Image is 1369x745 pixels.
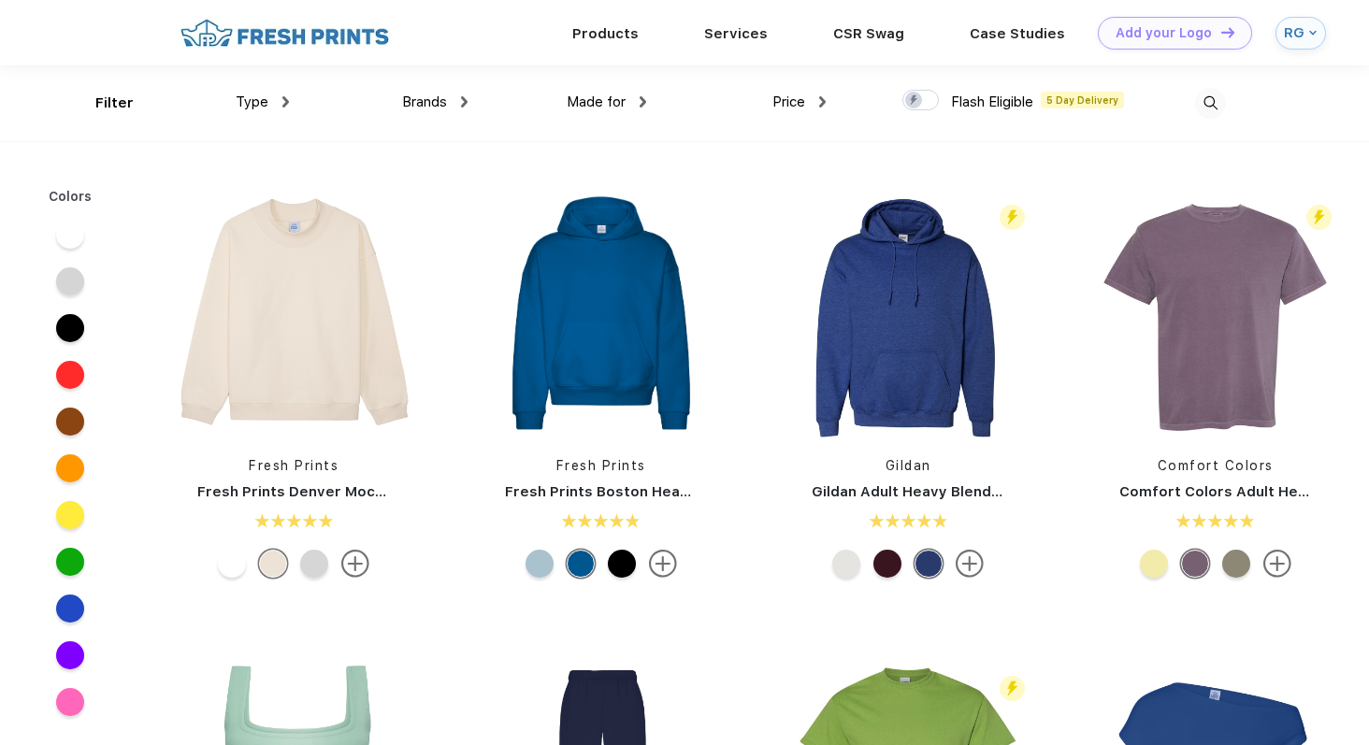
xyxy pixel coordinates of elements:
div: Hthr Sport Royal [915,550,943,578]
div: Neon Lemon [1140,550,1168,578]
img: arrow_down_blue.svg [1309,29,1317,36]
img: flash_active_toggle.svg [1000,205,1025,230]
img: more.svg [1263,550,1291,578]
img: dropdown.png [640,96,646,107]
div: Black [608,550,636,578]
img: more.svg [341,550,369,578]
span: Brands [402,93,447,110]
img: func=resize&h=266 [1091,189,1340,437]
div: Ash Grey [300,550,328,578]
span: Price [772,93,805,110]
img: dropdown.png [282,96,289,107]
img: DT [1221,27,1234,37]
div: Sandstone [1222,550,1250,578]
a: Services [704,25,768,42]
img: flash_active_toggle.svg [1306,205,1332,230]
img: fo%20logo%202.webp [175,17,395,50]
img: flash_active_toggle.svg [1000,676,1025,701]
img: desktop_search.svg [1195,88,1226,119]
a: CSR Swag [833,25,904,42]
img: more.svg [956,550,984,578]
a: Gildan Adult Heavy Blend 8 Oz. 50/50 Hooded Sweatshirt [812,483,1220,500]
a: Fresh Prints Boston Heavyweight Hoodie [505,483,800,500]
div: Filter [95,93,134,114]
span: Type [236,93,268,110]
div: Ash [832,550,860,578]
span: Flash Eligible [951,93,1033,110]
div: Wine [1181,550,1209,578]
img: dropdown.png [819,96,826,107]
a: Fresh Prints [556,458,646,473]
div: Royal Blue mto [567,550,595,578]
a: Gildan [886,458,931,473]
div: Buttermilk mto [259,550,287,578]
span: Made for [567,93,626,110]
div: RG [1284,25,1304,41]
div: Add your Logo [1116,25,1212,41]
img: func=resize&h=266 [784,189,1032,437]
img: func=resize&h=266 [169,189,418,437]
div: White [218,550,246,578]
a: Products [572,25,639,42]
img: more.svg [649,550,677,578]
span: 5 Day Delivery [1041,92,1124,108]
img: dropdown.png [461,96,468,107]
div: Maroon [873,550,901,578]
div: Slate Blue [526,550,554,578]
a: Fresh Prints Denver Mock Neck Heavyweight Sweatshirt [197,483,603,500]
img: func=resize&h=266 [477,189,726,437]
a: Comfort Colors [1158,458,1274,473]
a: Fresh Prints [249,458,339,473]
div: Colors [35,187,107,207]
